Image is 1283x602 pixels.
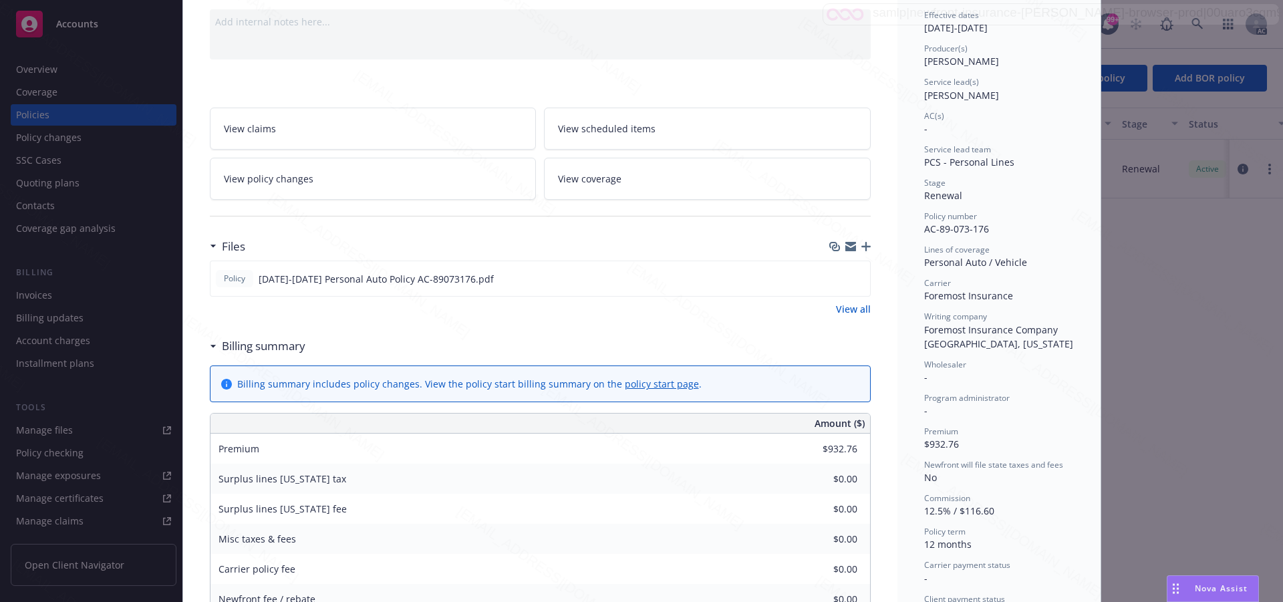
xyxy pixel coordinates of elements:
[625,378,699,390] a: policy start page
[778,559,865,579] input: 0.00
[544,158,871,200] a: View coverage
[558,172,621,186] span: View coverage
[924,244,990,255] span: Lines of coverage
[1167,576,1184,601] div: Drag to move
[924,538,972,551] span: 12 months
[924,277,951,289] span: Carrier
[924,110,944,122] span: AC(s)
[210,238,245,255] div: Files
[924,311,987,322] span: Writing company
[210,108,537,150] a: View claims
[222,337,305,355] h3: Billing summary
[544,108,871,150] a: View scheduled items
[1167,575,1259,602] button: Nova Assist
[924,438,959,450] span: $932.76
[924,9,979,21] span: Effective dates
[924,572,928,585] span: -
[778,439,865,459] input: 0.00
[924,144,991,155] span: Service lead team
[224,172,313,186] span: View policy changes
[924,189,962,202] span: Renewal
[924,122,928,135] span: -
[924,177,946,188] span: Stage
[219,563,295,575] span: Carrier policy fee
[924,359,966,370] span: Wholesaler
[924,426,958,437] span: Premium
[924,392,1010,404] span: Program administrator
[1195,583,1248,594] span: Nova Assist
[924,156,1014,168] span: PCS - Personal Lines
[219,502,347,515] span: Surplus lines [US_STATE] fee
[778,469,865,489] input: 0.00
[924,323,1073,350] span: Foremost Insurance Company [GEOGRAPHIC_DATA], [US_STATE]
[219,472,346,485] span: Surplus lines [US_STATE] tax
[924,9,1074,35] div: [DATE] - [DATE]
[853,272,865,286] button: preview file
[924,222,989,235] span: AC-89-073-176
[219,442,259,455] span: Premium
[259,272,494,286] span: [DATE]-[DATE] Personal Auto Policy AC-89073176.pdf
[558,122,656,136] span: View scheduled items
[924,89,999,102] span: [PERSON_NAME]
[778,499,865,519] input: 0.00
[221,273,248,285] span: Policy
[210,337,305,355] div: Billing summary
[924,371,928,384] span: -
[924,43,968,54] span: Producer(s)
[924,504,994,517] span: 12.5% / $116.60
[210,158,537,200] a: View policy changes
[222,238,245,255] h3: Files
[924,55,999,67] span: [PERSON_NAME]
[237,377,702,391] div: Billing summary includes policy changes. View the policy start billing summary on the .
[924,559,1010,571] span: Carrier payment status
[224,122,276,136] span: View claims
[924,210,977,222] span: Policy number
[215,15,865,29] div: Add internal notes here...
[924,404,928,417] span: -
[778,529,865,549] input: 0.00
[831,272,842,286] button: download file
[924,256,1027,269] span: Personal Auto / Vehicle
[924,471,937,484] span: No
[924,492,970,504] span: Commission
[815,416,865,430] span: Amount ($)
[836,302,871,316] a: View all
[219,533,296,545] span: Misc taxes & fees
[924,76,979,88] span: Service lead(s)
[924,289,1013,302] span: Foremost Insurance
[924,459,1063,470] span: Newfront will file state taxes and fees
[924,526,966,537] span: Policy term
